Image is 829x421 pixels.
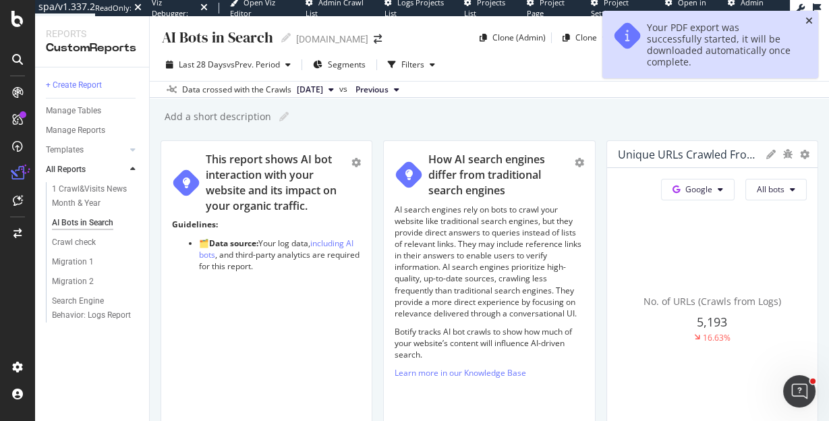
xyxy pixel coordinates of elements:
div: This report shows AI bot interaction with your website and its impact on your organic traffic. [206,152,351,213]
strong: Data source: [209,237,258,249]
div: Clone [575,32,597,43]
div: Reports [46,27,138,40]
div: 16.63% [703,332,731,343]
div: 1 Crawl&Visits News Month & Year [52,182,131,210]
div: Data crossed with the Crawls [182,84,291,96]
i: Edit report name [279,112,289,121]
span: 5,193 [697,314,727,330]
button: Segments [308,54,371,76]
div: close toast [805,16,813,26]
span: 2025 Jul. 31st [297,84,323,96]
button: Clone [557,27,613,49]
div: bug [782,149,793,159]
div: Clone (Admin) [492,32,546,43]
div: Unique URLs Crawled from Google [618,148,760,161]
a: 1 Crawl&Visits News Month & Year [52,182,140,210]
li: 🗂️ Your log data, , and third-party analytics are required for this report. [199,237,361,272]
div: Crawl check [52,235,96,250]
button: All bots [745,179,807,200]
a: Manage Tables [46,104,140,118]
strong: Guidelines: [172,219,218,230]
span: Previous [355,84,389,96]
div: Migration 2 [52,275,94,289]
a: Migration 2 [52,275,140,289]
div: ReadOnly: [95,3,132,13]
a: + Create Report [46,78,140,92]
iframe: Intercom live chat [783,375,816,408]
div: All Reports [46,163,86,177]
p: AI search engines rely on bots to crawl your website like traditional search engines, but they pr... [395,204,583,319]
a: including AI bots [199,237,353,260]
div: Add a short description [163,110,271,123]
div: CustomReports [46,40,138,56]
a: Crawl check [52,235,140,250]
span: Last 28 Days [179,59,227,70]
a: All Reports [46,163,126,177]
div: [DOMAIN_NAME] [296,32,368,46]
a: Search Engine Behavior: Logs Report [52,294,140,322]
button: [DATE] [291,82,339,98]
div: Filters [401,59,424,70]
span: No. of URLs (Crawls from Logs) [644,295,781,308]
a: Manage Reports [46,123,140,138]
div: + Create Report [46,78,102,92]
div: How AI search engines differ from traditional search engines [428,152,574,198]
div: gear [575,158,584,167]
i: Edit report name [281,33,291,43]
button: Google [661,179,735,200]
div: AI Bots in Search [161,27,273,48]
span: All bots [757,184,784,195]
div: Your PDF export was successfully started, it will be downloaded automatically once complete. [647,22,794,67]
div: arrow-right-arrow-left [374,34,382,44]
button: Clone (Admin) [474,27,546,49]
a: Templates [46,143,126,157]
span: Google [685,184,712,195]
div: Search Engine Behavior: Logs Report [52,294,132,322]
div: Manage Reports [46,123,105,138]
a: AI Bots in Search [52,216,140,230]
div: Templates [46,143,84,157]
span: vs Prev. Period [227,59,280,70]
button: Filters [382,54,440,76]
a: Migration 1 [52,255,140,269]
span: Segments [328,59,366,70]
div: Migration 1 [52,255,94,269]
div: gear [351,158,361,167]
p: Botify tracks AI bot crawls to show how much of your website’s content will influence AI-driven s... [395,326,583,360]
div: AI Bots in Search [52,216,113,230]
a: Learn more in our Knowledge Base [395,367,526,378]
span: vs [339,83,350,95]
div: Manage Tables [46,104,101,118]
button: Last 28 DaysvsPrev. Period [161,54,296,76]
button: Previous [350,82,405,98]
